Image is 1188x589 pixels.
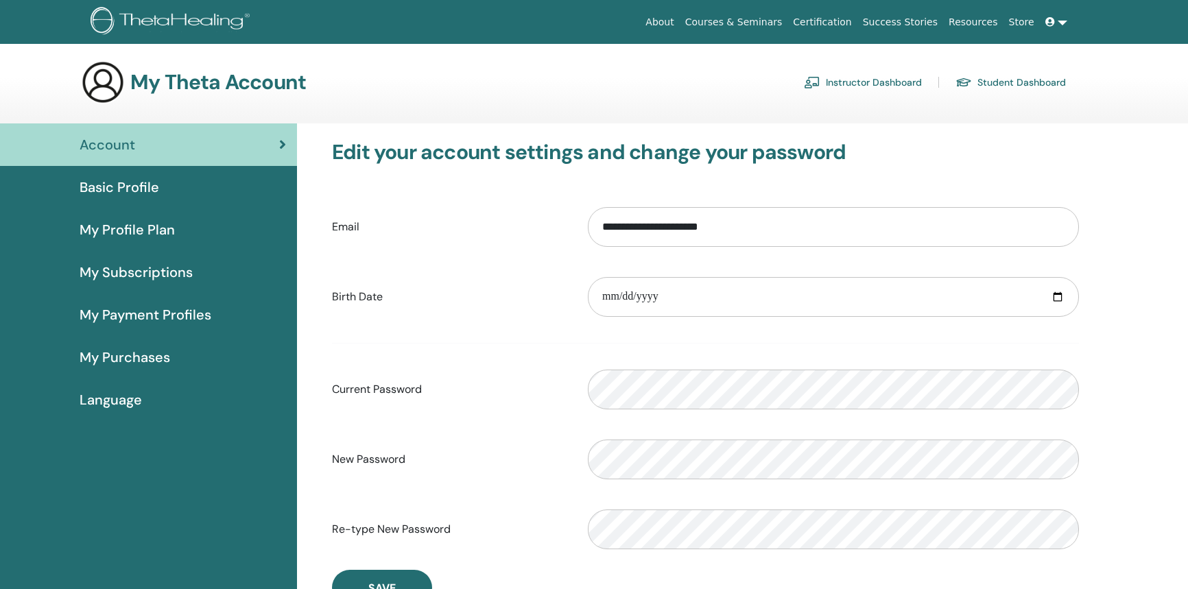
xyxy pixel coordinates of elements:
[80,262,193,283] span: My Subscriptions
[332,140,1079,165] h3: Edit your account settings and change your password
[130,70,306,95] h3: My Theta Account
[640,10,679,35] a: About
[91,7,254,38] img: logo.png
[80,177,159,197] span: Basic Profile
[80,219,175,240] span: My Profile Plan
[322,284,578,310] label: Birth Date
[80,347,170,368] span: My Purchases
[80,304,211,325] span: My Payment Profiles
[955,71,1066,93] a: Student Dashboard
[1003,10,1040,35] a: Store
[81,60,125,104] img: generic-user-icon.jpg
[804,76,820,88] img: chalkboard-teacher.svg
[80,134,135,155] span: Account
[322,376,578,402] label: Current Password
[943,10,1003,35] a: Resources
[322,516,578,542] label: Re-type New Password
[857,10,943,35] a: Success Stories
[680,10,788,35] a: Courses & Seminars
[322,214,578,240] label: Email
[804,71,922,93] a: Instructor Dashboard
[787,10,857,35] a: Certification
[955,77,972,88] img: graduation-cap.svg
[322,446,578,472] label: New Password
[80,389,142,410] span: Language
